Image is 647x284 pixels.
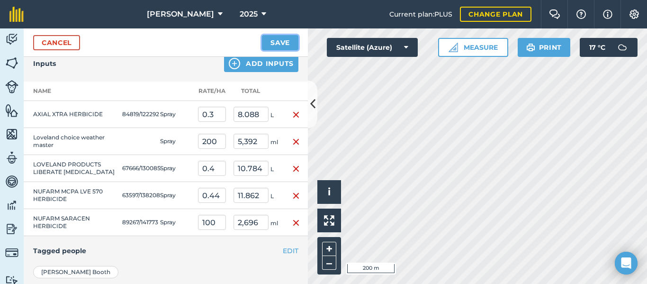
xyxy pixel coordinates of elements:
[147,9,214,20] span: [PERSON_NAME]
[292,163,300,174] img: svg+xml;base64,PHN2ZyB4bWxucz0iaHR0cDovL3d3dy53My5vcmcvMjAwMC9zdmciIHdpZHRoPSIxNiIgaGVpZ2h0PSIyNC...
[5,174,18,189] img: svg+xml;base64,PD94bWwgdmVyc2lvbj0iMS4wIiBlbmNvZGluZz0idXRmLTgiPz4KPCEtLSBHZW5lcmF0b3I6IEFkb2JlIE...
[156,128,194,155] td: Spray
[33,266,118,278] div: [PERSON_NAME] Booth
[460,7,531,22] a: Change plan
[322,242,336,256] button: +
[24,128,118,155] td: Loveland choice weather master
[33,246,298,256] h4: Tagged people
[5,80,18,93] img: svg+xml;base64,PD94bWwgdmVyc2lvbj0iMS4wIiBlbmNvZGluZz0idXRmLTgiPz4KPCEtLSBHZW5lcmF0b3I6IEFkb2JlIE...
[327,38,418,57] button: Satellite (Azure)
[240,9,258,20] span: 2025
[24,155,118,182] td: LOVELAND PRODUCTS LIBERATE [MEDICAL_DATA]
[5,198,18,212] img: svg+xml;base64,PD94bWwgdmVyc2lvbj0iMS4wIiBlbmNvZGluZz0idXRmLTgiPz4KPCEtLSBHZW5lcmF0b3I6IEFkb2JlIE...
[283,246,298,256] button: EDIT
[230,82,284,101] th: Total
[5,103,18,118] img: svg+xml;base64,PHN2ZyB4bWxucz0iaHR0cDovL3d3dy53My5vcmcvMjAwMC9zdmciIHdpZHRoPSI1NiIgaGVpZ2h0PSI2MC...
[5,222,18,236] img: svg+xml;base64,PD94bWwgdmVyc2lvbj0iMS4wIiBlbmNvZGluZz0idXRmLTgiPz4KPCEtLSBHZW5lcmF0b3I6IEFkb2JlIE...
[24,101,118,128] td: AXIAL XTRA HERBICIDE
[118,209,156,236] td: 89267/141773
[438,38,508,57] button: Measure
[194,82,230,101] th: Rate/ Ha
[324,215,334,226] img: Four arrows, one pointing top left, one top right, one bottom right and the last bottom left
[156,209,194,236] td: Spray
[549,9,560,19] img: Two speech bubbles overlapping with the left bubble in the forefront
[629,9,640,19] img: A cog icon
[262,35,298,50] button: Save
[33,35,80,50] a: Cancel
[603,9,612,20] img: svg+xml;base64,PHN2ZyB4bWxucz0iaHR0cDovL3d3dy53My5vcmcvMjAwMC9zdmciIHdpZHRoPSIxNyIgaGVpZ2h0PSIxNy...
[33,58,56,69] h4: Inputs
[389,9,452,19] span: Current plan : PLUS
[575,9,587,19] img: A question mark icon
[156,155,194,182] td: Spray
[230,182,284,209] td: L
[230,155,284,182] td: L
[292,190,300,202] img: svg+xml;base64,PHN2ZyB4bWxucz0iaHR0cDovL3d3dy53My5vcmcvMjAwMC9zdmciIHdpZHRoPSIxNiIgaGVpZ2h0PSIyNC...
[24,182,118,209] td: NUFARM MCPA LVE 570 HERBICIDE
[613,38,632,57] img: svg+xml;base64,PD94bWwgdmVyc2lvbj0iMS4wIiBlbmNvZGluZz0idXRmLTgiPz4KPCEtLSBHZW5lcmF0b3I6IEFkb2JlIE...
[229,58,240,69] img: svg+xml;base64,PHN2ZyB4bWxucz0iaHR0cDovL3d3dy53My5vcmcvMjAwMC9zdmciIHdpZHRoPSIxNCIgaGVpZ2h0PSIyNC...
[5,127,18,141] img: svg+xml;base64,PHN2ZyB4bWxucz0iaHR0cDovL3d3dy53My5vcmcvMjAwMC9zdmciIHdpZHRoPSI1NiIgaGVpZ2h0PSI2MC...
[118,155,156,182] td: 67666/130085
[24,82,118,101] th: Name
[118,101,156,128] td: 84819/122292
[526,42,535,53] img: svg+xml;base64,PHN2ZyB4bWxucz0iaHR0cDovL3d3dy53My5vcmcvMjAwMC9zdmciIHdpZHRoPSIxOSIgaGVpZ2h0PSIyNC...
[24,209,118,236] td: NUFARM SARACEN HERBICIDE
[518,38,571,57] button: Print
[230,209,284,236] td: ml
[230,128,284,155] td: ml
[5,246,18,259] img: svg+xml;base64,PD94bWwgdmVyc2lvbj0iMS4wIiBlbmNvZGluZz0idXRmLTgiPz4KPCEtLSBHZW5lcmF0b3I6IEFkb2JlIE...
[328,186,331,198] span: i
[5,32,18,46] img: svg+xml;base64,PD94bWwgdmVyc2lvbj0iMS4wIiBlbmNvZGluZz0idXRmLTgiPz4KPCEtLSBHZW5lcmF0b3I6IEFkb2JlIE...
[118,182,156,209] td: 63597/138208
[5,151,18,165] img: svg+xml;base64,PD94bWwgdmVyc2lvbj0iMS4wIiBlbmNvZGluZz0idXRmLTgiPz4KPCEtLSBHZW5lcmF0b3I6IEFkb2JlIE...
[580,38,638,57] button: 17 °C
[156,182,194,209] td: Spray
[5,56,18,70] img: svg+xml;base64,PHN2ZyB4bWxucz0iaHR0cDovL3d3dy53My5vcmcvMjAwMC9zdmciIHdpZHRoPSI1NiIgaGVpZ2h0PSI2MC...
[615,252,638,275] div: Open Intercom Messenger
[224,55,298,72] button: Add Inputs
[292,109,300,120] img: svg+xml;base64,PHN2ZyB4bWxucz0iaHR0cDovL3d3dy53My5vcmcvMjAwMC9zdmciIHdpZHRoPSIxNiIgaGVpZ2h0PSIyNC...
[156,101,194,128] td: Spray
[589,38,605,57] span: 17 ° C
[317,180,341,204] button: i
[9,7,24,22] img: fieldmargin Logo
[449,43,458,52] img: Ruler icon
[292,136,300,147] img: svg+xml;base64,PHN2ZyB4bWxucz0iaHR0cDovL3d3dy53My5vcmcvMjAwMC9zdmciIHdpZHRoPSIxNiIgaGVpZ2h0PSIyNC...
[322,256,336,270] button: –
[292,217,300,229] img: svg+xml;base64,PHN2ZyB4bWxucz0iaHR0cDovL3d3dy53My5vcmcvMjAwMC9zdmciIHdpZHRoPSIxNiIgaGVpZ2h0PSIyNC...
[230,101,284,128] td: L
